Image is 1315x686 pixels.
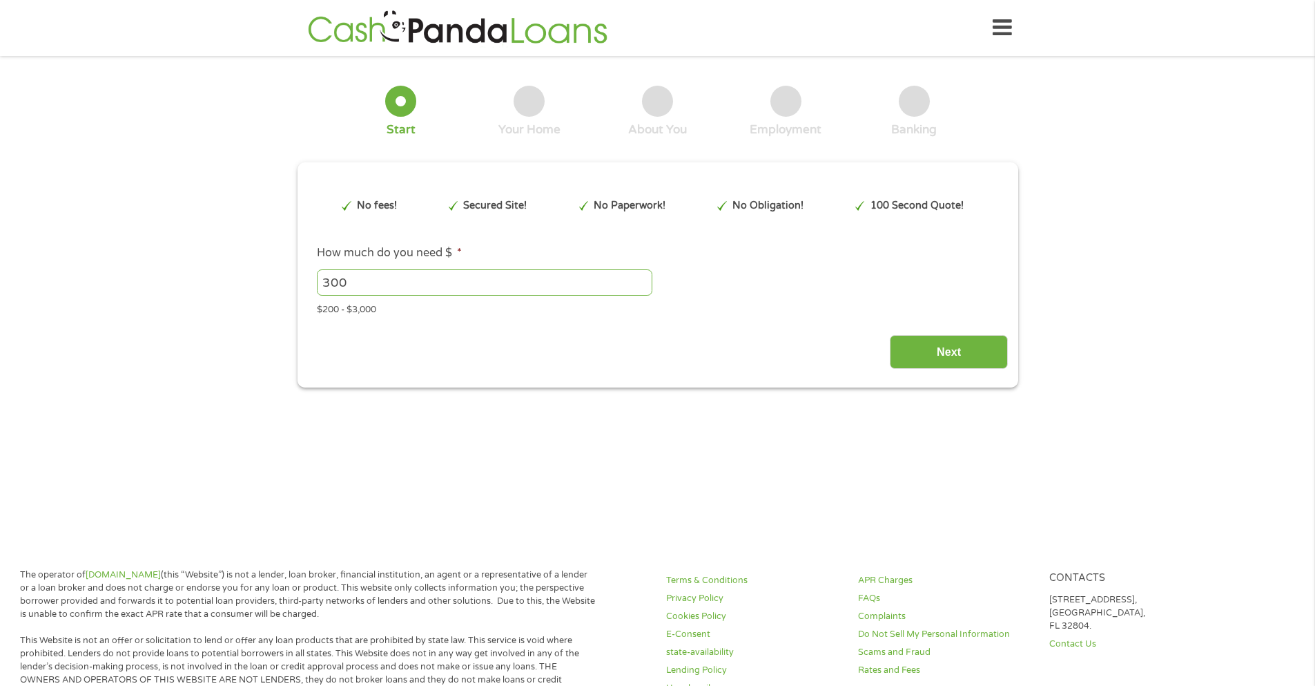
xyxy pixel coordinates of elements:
[628,122,687,137] div: About You
[666,646,841,659] a: state-availability
[304,8,612,48] img: GetLoanNow Logo
[20,569,596,621] p: The operator of (this “Website”) is not a lender, loan broker, financial institution, an agent or...
[317,246,462,260] label: How much do you need $
[858,610,1033,623] a: Complaints
[666,592,841,605] a: Privacy Policy
[594,198,665,213] p: No Paperwork!
[666,574,841,587] a: Terms & Conditions
[858,592,1033,605] a: FAQs
[891,122,937,137] div: Banking
[317,298,997,317] div: $200 - $3,000
[666,610,841,623] a: Cookies Policy
[666,628,841,641] a: E-Consent
[858,664,1033,677] a: Rates and Fees
[666,664,841,677] a: Lending Policy
[750,122,821,137] div: Employment
[498,122,561,137] div: Your Home
[1049,638,1225,651] a: Contact Us
[858,628,1033,641] a: Do Not Sell My Personal Information
[858,574,1033,587] a: APR Charges
[86,569,161,580] a: [DOMAIN_NAME]
[858,646,1033,659] a: Scams and Fraud
[732,198,803,213] p: No Obligation!
[1049,572,1225,585] h4: Contacts
[387,122,416,137] div: Start
[870,198,964,213] p: 100 Second Quote!
[1049,593,1225,633] p: [STREET_ADDRESS], [GEOGRAPHIC_DATA], FL 32804.
[357,198,397,213] p: No fees!
[890,335,1008,369] input: Next
[463,198,527,213] p: Secured Site!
